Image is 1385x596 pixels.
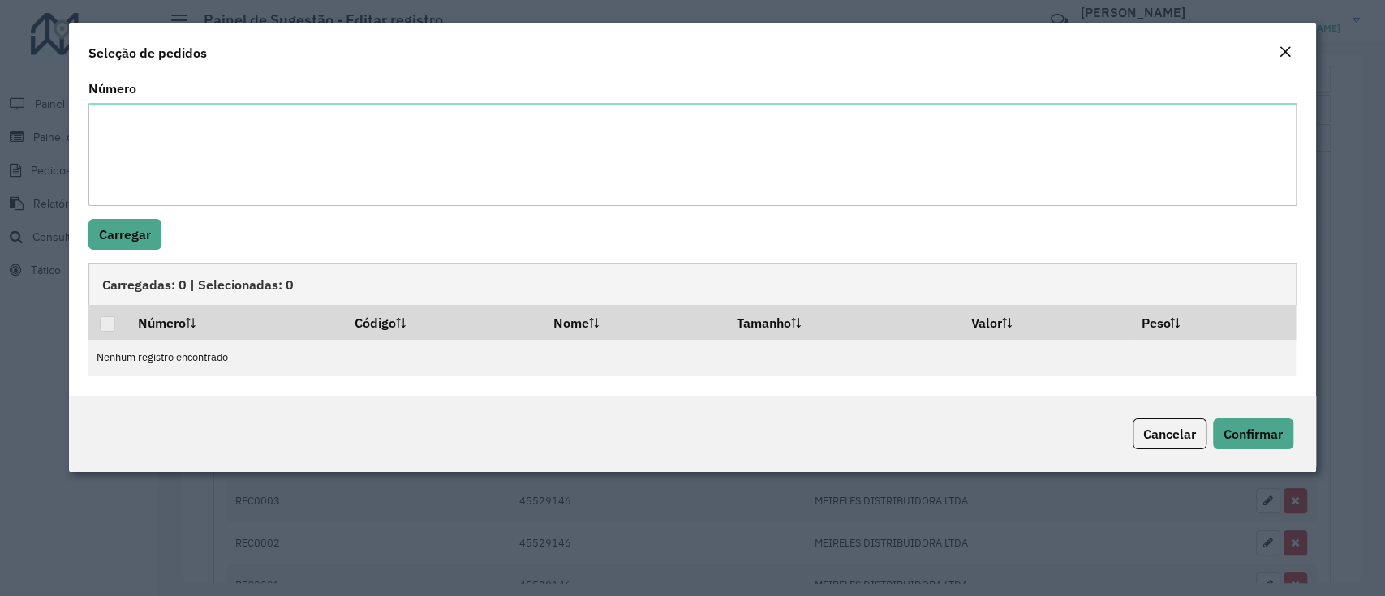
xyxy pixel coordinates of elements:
th: Número [127,305,344,339]
button: Carregar [88,219,161,250]
th: Código [343,305,542,339]
td: Nenhum registro encontrado [88,340,1296,376]
span: Cancelar [1143,426,1196,442]
button: Close [1274,42,1297,63]
th: Peso [1130,305,1296,339]
th: Tamanho [726,305,960,339]
th: Nome [542,305,725,339]
div: Carregadas: 0 | Selecionadas: 0 [88,263,1296,305]
em: Fechar [1279,45,1292,58]
th: Valor [960,305,1130,339]
span: Confirmar [1224,426,1283,442]
label: Número [88,79,136,98]
button: Cancelar [1133,418,1206,449]
button: Confirmar [1213,418,1293,449]
h4: Seleção de pedidos [88,43,207,62]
